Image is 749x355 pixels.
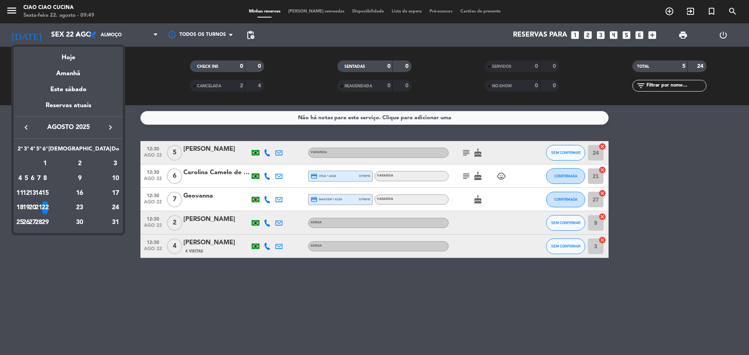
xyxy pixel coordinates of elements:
[33,122,103,132] span: agosto 2025
[36,201,42,214] div: 21
[30,187,35,200] div: 13
[35,171,42,186] td: 7 de agosto de 2025
[42,200,48,215] td: 22 de agosto de 2025
[48,156,111,171] td: 2 de agosto de 2025
[17,171,23,186] td: 4 de agosto de 2025
[42,187,48,200] div: 15
[111,145,120,157] th: Domingo
[48,200,111,215] td: 23 de agosto de 2025
[51,201,108,214] div: 23
[36,172,42,185] div: 7
[17,200,23,215] td: 18 de agosto de 2025
[112,187,119,200] div: 17
[23,171,29,186] td: 5 de agosto de 2025
[19,122,33,132] button: keyboard_arrow_left
[51,157,108,170] div: 2
[23,201,29,214] div: 19
[23,200,29,215] td: 19 de agosto de 2025
[48,186,111,201] td: 16 de agosto de 2025
[17,201,23,214] div: 18
[42,156,48,171] td: 1 de agosto de 2025
[36,187,42,200] div: 14
[29,215,35,230] td: 27 de agosto de 2025
[35,145,42,157] th: Quinta-feira
[111,156,120,171] td: 3 de agosto de 2025
[51,172,108,185] div: 9
[14,79,123,101] div: Este sábado
[14,47,123,63] div: Hoje
[42,157,48,170] div: 1
[111,215,120,230] td: 31 de agosto de 2025
[112,172,119,185] div: 10
[14,101,123,117] div: Reservas atuais
[30,216,35,229] div: 27
[17,172,23,185] div: 4
[42,145,48,157] th: Sexta-feira
[14,63,123,79] div: Amanhã
[103,122,117,132] button: keyboard_arrow_right
[29,186,35,201] td: 13 de agosto de 2025
[42,172,48,185] div: 8
[111,171,120,186] td: 10 de agosto de 2025
[112,157,119,170] div: 3
[17,156,42,171] td: AGO
[48,145,111,157] th: Sábado
[23,215,29,230] td: 26 de agosto de 2025
[112,216,119,229] div: 31
[17,186,23,201] td: 11 de agosto de 2025
[48,171,111,186] td: 9 de agosto de 2025
[35,200,42,215] td: 21 de agosto de 2025
[51,187,108,200] div: 16
[30,201,35,214] div: 20
[42,186,48,201] td: 15 de agosto de 2025
[29,145,35,157] th: Quarta-feira
[111,200,120,215] td: 24 de agosto de 2025
[23,216,29,229] div: 26
[23,145,29,157] th: Terça-feira
[29,171,35,186] td: 6 de agosto de 2025
[23,186,29,201] td: 12 de agosto de 2025
[42,201,48,214] div: 22
[30,172,35,185] div: 6
[36,216,42,229] div: 28
[112,201,119,214] div: 24
[106,123,115,132] i: keyboard_arrow_right
[111,186,120,201] td: 17 de agosto de 2025
[23,172,29,185] div: 5
[21,123,31,132] i: keyboard_arrow_left
[42,171,48,186] td: 8 de agosto de 2025
[42,216,48,229] div: 29
[35,186,42,201] td: 14 de agosto de 2025
[48,215,111,230] td: 30 de agosto de 2025
[17,145,23,157] th: Segunda-feira
[35,215,42,230] td: 28 de agosto de 2025
[17,187,23,200] div: 11
[17,216,23,229] div: 25
[51,216,108,229] div: 30
[42,215,48,230] td: 29 de agosto de 2025
[17,215,23,230] td: 25 de agosto de 2025
[29,200,35,215] td: 20 de agosto de 2025
[23,187,29,200] div: 12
